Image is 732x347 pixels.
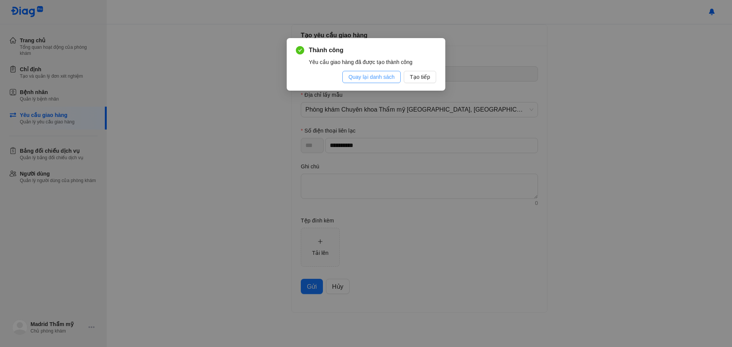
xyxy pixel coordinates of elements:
[309,46,436,55] span: Thành công
[410,73,430,81] span: Tạo tiếp
[309,58,436,66] div: Yêu cầu giao hàng đã được tạo thành công
[296,46,304,54] span: check-circle
[348,73,395,81] span: Quay lại danh sách
[342,71,401,83] button: Quay lại danh sách
[404,71,436,83] button: Tạo tiếp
